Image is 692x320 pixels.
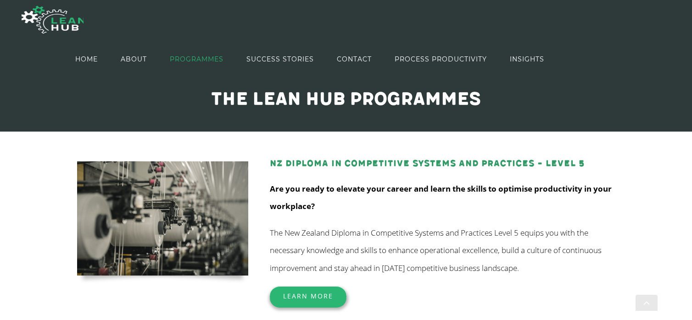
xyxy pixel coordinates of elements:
a: PROCESS PRODUCTIVITY [395,40,487,78]
span: PROCESS PRODUCTIVITY [395,39,487,80]
a: HOME [75,40,98,78]
a: Learn More [270,286,346,306]
span: INSIGHTS [510,39,544,80]
span: PROGRAMMES [170,39,223,80]
span: SUCCESS STORIES [246,39,314,80]
a: CONTACT [337,40,372,78]
span: HOME [75,39,98,80]
strong: Are you ready to elevate your career and learn the skills to optimise productivity in your workpl... [270,183,612,211]
span: CONTACT [337,39,372,80]
a: ABOUT [121,40,147,78]
a: PROGRAMMES [170,40,223,78]
span: Learn More [283,292,333,300]
span: The Lean Hub programmes [211,88,481,110]
a: NZ Diploma in Competitive Systems and Practices – Level 5 [270,158,585,169]
img: kevin-limbri-mBXQCNKbq7E-unsplash [77,161,248,276]
nav: Main Menu [75,40,544,78]
span: ABOUT [121,39,147,80]
span: The New Zealand Diploma in Competitive Systems and Practices Level 5 equips you with the necessar... [270,227,602,273]
a: SUCCESS STORIES [246,40,314,78]
a: INSIGHTS [510,40,544,78]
